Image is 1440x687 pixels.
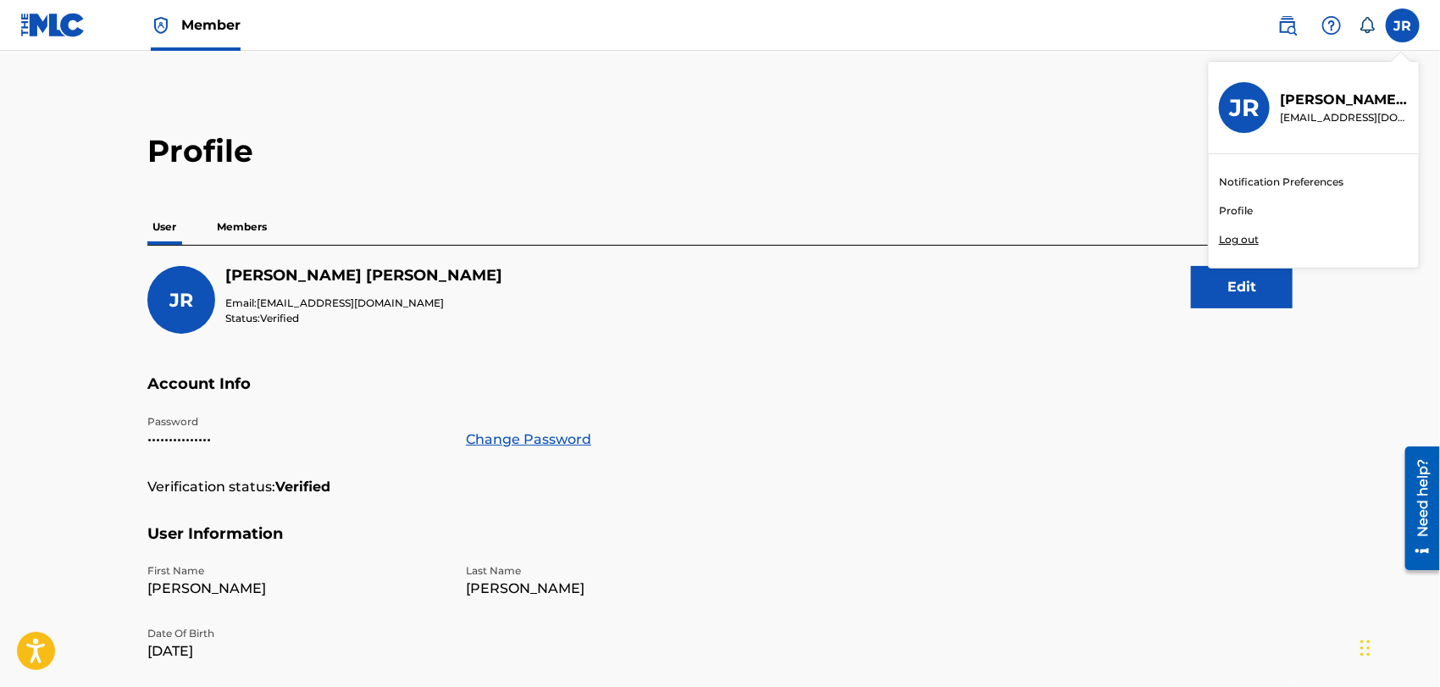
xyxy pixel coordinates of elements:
[225,311,502,326] p: Status:
[1277,15,1298,36] img: search
[225,266,502,285] h5: Jose Rios Santos
[1315,8,1349,42] div: Help
[147,524,1293,564] h5: User Information
[1386,8,1420,42] div: User Menu
[147,132,1293,170] h2: Profile
[466,563,764,579] p: Last Name
[1219,203,1253,219] a: Profile
[1359,17,1376,34] div: Notifications
[225,296,502,311] p: Email:
[1229,93,1260,123] h3: JR
[169,289,193,312] span: JR
[1280,90,1409,110] p: Jose Rios Santos
[20,13,86,37] img: MLC Logo
[1355,606,1440,687] div: Widget de chat
[1280,110,1409,125] p: pepe100x35@yahoo.com
[1219,175,1343,190] a: Notification Preferences
[151,15,171,36] img: Top Rightsholder
[147,374,1293,414] h5: Account Info
[147,209,181,245] p: User
[1271,8,1304,42] a: Public Search
[1191,266,1293,308] button: Edit
[147,477,275,497] p: Verification status:
[1355,606,1440,687] iframe: Chat Widget
[147,563,446,579] p: First Name
[260,312,299,324] span: Verified
[1393,440,1440,576] iframe: Resource Center
[147,641,446,662] p: [DATE]
[1360,623,1371,673] div: Arrastrar
[147,579,446,599] p: [PERSON_NAME]
[1219,232,1259,247] p: Log out
[181,15,241,35] span: Member
[212,209,272,245] p: Members
[257,296,444,309] span: [EMAIL_ADDRESS][DOMAIN_NAME]
[466,429,591,450] a: Change Password
[466,579,764,599] p: [PERSON_NAME]
[147,429,446,450] p: •••••••••••••••
[275,477,330,497] strong: Verified
[147,626,446,641] p: Date Of Birth
[1321,15,1342,36] img: help
[147,414,446,429] p: Password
